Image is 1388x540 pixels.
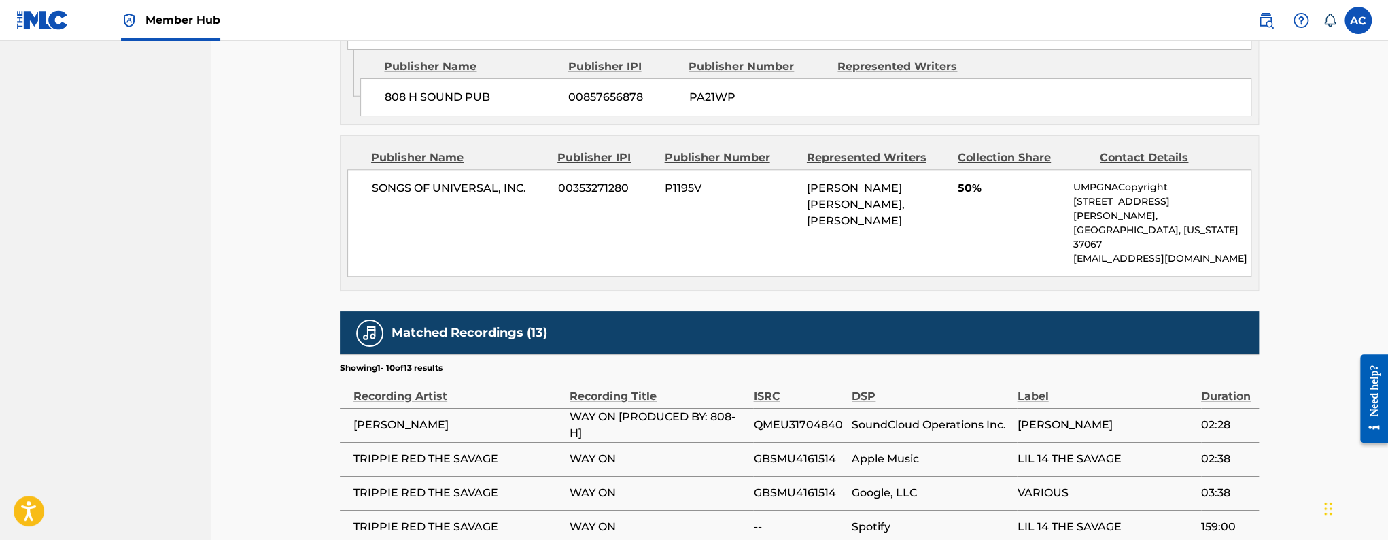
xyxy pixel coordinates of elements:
[753,451,845,467] span: GBSMU4161514
[753,417,845,433] span: QMEU31704840
[1100,150,1232,166] div: Contact Details
[664,150,796,166] div: Publisher Number
[568,89,678,105] span: 00857656878
[689,89,827,105] span: PA21WP
[353,451,563,467] span: TRIPPIE RED THE SAVAGE
[570,519,746,535] span: WAY ON
[362,325,378,341] img: Matched Recordings
[1293,12,1309,29] img: help
[384,58,557,75] div: Publisher Name
[16,10,69,30] img: MLC Logo
[689,58,827,75] div: Publisher Number
[353,417,563,433] span: [PERSON_NAME]
[1320,475,1388,540] iframe: Chat Widget
[807,182,905,227] span: [PERSON_NAME] [PERSON_NAME], [PERSON_NAME]
[958,180,1063,197] span: 50%
[145,12,220,28] span: Member Hub
[852,374,1010,405] div: DSP
[665,180,797,197] span: P1195V
[753,374,845,405] div: ISRC
[1017,374,1194,405] div: Label
[1201,417,1252,433] span: 02:28
[353,519,563,535] span: TRIPPIE RED THE SAVAGE
[1073,252,1251,266] p: [EMAIL_ADDRESS][DOMAIN_NAME]
[1017,519,1194,535] span: LIL 14 THE SAVAGE
[1017,417,1194,433] span: [PERSON_NAME]
[1073,195,1251,223] p: [STREET_ADDRESS][PERSON_NAME],
[340,362,443,374] p: Showing 1 - 10 of 13 results
[570,374,746,405] div: Recording Title
[1073,180,1251,195] p: UMPGNACopyright
[1252,7,1279,34] a: Public Search
[392,325,547,341] h5: Matched Recordings (13)
[1201,374,1252,405] div: Duration
[570,485,746,501] span: WAY ON
[1201,451,1252,467] span: 02:38
[372,180,548,197] span: SONGS OF UNIVERSAL, INC.
[852,519,1010,535] span: Spotify
[852,417,1010,433] span: SoundCloud Operations Inc.
[807,150,948,166] div: Represented Writers
[1201,519,1252,535] span: 159:00
[1201,485,1252,501] span: 03:38
[1324,488,1332,529] div: Drag
[1350,344,1388,454] iframe: Resource Center
[385,89,558,105] span: 808 H SOUND PUB
[558,180,655,197] span: 00353271280
[570,409,746,441] span: WAY ON [PRODUCED BY: 808-H]
[557,150,654,166] div: Publisher IPI
[353,374,563,405] div: Recording Artist
[753,519,845,535] span: --
[958,150,1090,166] div: Collection Share
[1257,12,1274,29] img: search
[852,451,1010,467] span: Apple Music
[1323,14,1336,27] div: Notifications
[570,451,746,467] span: WAY ON
[1344,7,1372,34] div: User Menu
[121,12,137,29] img: Top Rightsholder
[837,58,976,75] div: Represented Writers
[1017,485,1194,501] span: VARIOUS
[353,485,563,501] span: TRIPPIE RED THE SAVAGE
[1073,223,1251,252] p: [GEOGRAPHIC_DATA], [US_STATE] 37067
[371,150,547,166] div: Publisher Name
[852,485,1010,501] span: Google, LLC
[568,58,678,75] div: Publisher IPI
[1017,451,1194,467] span: LIL 14 THE SAVAGE
[753,485,845,501] span: GBSMU4161514
[1287,7,1315,34] div: Help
